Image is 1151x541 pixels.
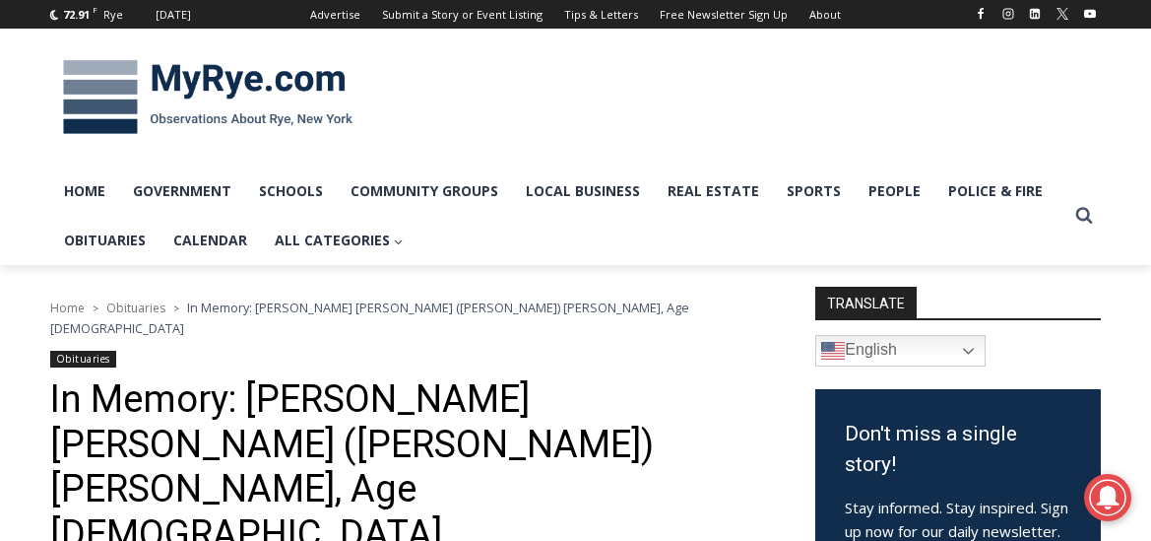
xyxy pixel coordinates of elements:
[845,419,1071,481] h3: Don't miss a single story!
[337,167,512,216] a: Community Groups
[50,46,365,149] img: MyRye.com
[173,302,179,315] span: >
[1066,198,1102,234] button: View Search Form
[119,167,245,216] a: Government
[63,7,90,22] span: 72.91
[815,287,917,318] strong: TRANSLATE
[160,216,261,265] a: Calendar
[821,339,845,363] img: en
[50,299,689,336] span: In Memory: [PERSON_NAME] [PERSON_NAME] ([PERSON_NAME]) [PERSON_NAME], Age [DEMOGRAPHIC_DATA]
[93,4,97,15] span: F
[50,167,1066,266] nav: Primary Navigation
[275,230,404,251] span: All Categories
[1051,2,1074,26] a: X
[103,6,123,24] div: Rye
[934,167,1056,216] a: Police & Fire
[1023,2,1047,26] a: Linkedin
[261,216,417,265] a: All Categories
[654,167,773,216] a: Real Estate
[773,167,855,216] a: Sports
[50,216,160,265] a: Obituaries
[855,167,934,216] a: People
[1078,2,1102,26] a: YouTube
[106,300,165,316] a: Obituaries
[156,6,191,24] div: [DATE]
[50,351,116,368] a: Obituaries
[969,2,992,26] a: Facebook
[93,302,98,315] span: >
[50,167,119,216] a: Home
[996,2,1020,26] a: Instagram
[815,335,986,367] a: English
[512,167,654,216] a: Local Business
[50,300,85,316] a: Home
[50,298,764,338] nav: Breadcrumbs
[245,167,337,216] a: Schools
